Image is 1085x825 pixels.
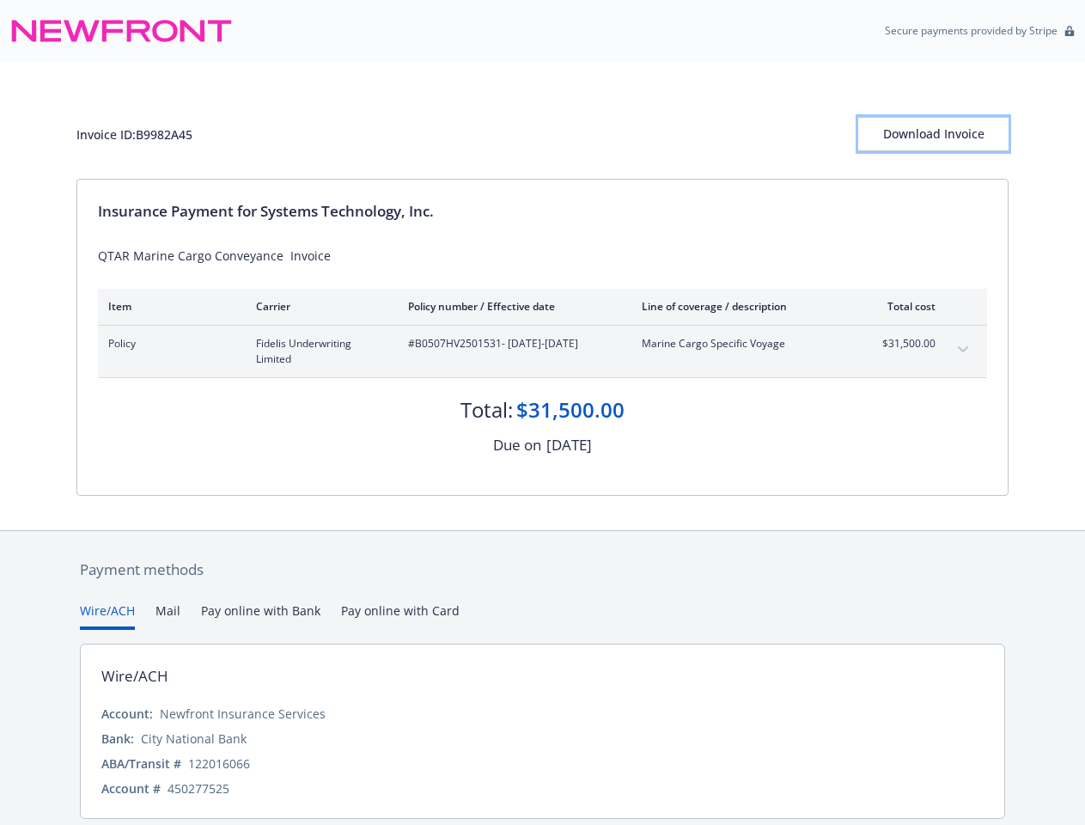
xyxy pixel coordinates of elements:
[408,299,614,314] div: Policy number / Effective date
[516,395,625,425] div: $31,500.00
[642,299,844,314] div: Line of coverage / description
[80,602,135,630] button: Wire/ACH
[546,434,592,456] div: [DATE]
[101,665,168,687] div: Wire/ACH
[101,730,134,748] div: Bank:
[168,779,229,797] div: 450277525
[871,336,936,351] span: $31,500.00
[493,434,541,456] div: Due on
[98,247,987,265] div: QTAR Marine Cargo Conveyance Invoice
[341,602,460,630] button: Pay online with Card
[141,730,247,748] div: City National Bank
[101,779,161,797] div: Account #
[98,326,987,377] div: PolicyFidelis Underwriting Limited#B0507HV2501531- [DATE]-[DATE]Marine Cargo Specific Voyage$31,5...
[858,117,1009,151] button: Download Invoice
[101,705,153,723] div: Account:
[256,336,381,367] span: Fidelis Underwriting Limited
[188,755,250,773] div: 122016066
[160,705,326,723] div: Newfront Insurance Services
[642,336,844,351] span: Marine Cargo Specific Voyage
[101,755,181,773] div: ABA/Transit #
[155,602,180,630] button: Mail
[885,23,1058,38] p: Secure payments provided by Stripe
[98,200,987,223] div: Insurance Payment for Systems Technology, Inc.
[108,299,229,314] div: Item
[108,336,229,351] span: Policy
[256,299,381,314] div: Carrier
[201,602,320,630] button: Pay online with Bank
[408,336,614,351] span: #B0507HV2501531 - [DATE]-[DATE]
[858,118,1009,150] div: Download Invoice
[871,299,936,314] div: Total cost
[76,125,192,144] div: Invoice ID: B9982A45
[80,559,1005,581] div: Payment methods
[460,395,513,425] div: Total:
[949,336,977,364] button: expand content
